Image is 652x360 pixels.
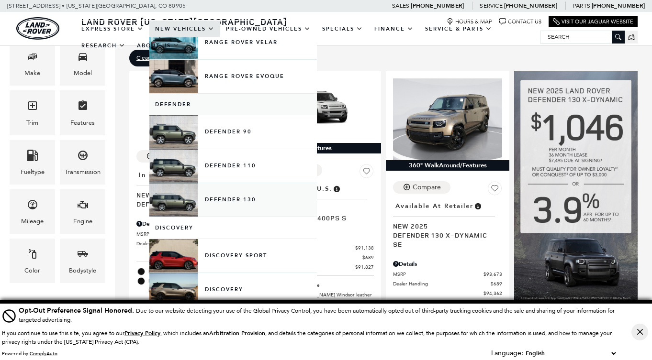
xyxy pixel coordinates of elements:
div: Model [74,68,92,78]
div: BodystyleBodystyle [60,239,105,283]
div: 360° WalkAround/Features [386,160,509,171]
a: [PHONE_NUMBER] [592,2,645,10]
a: Discovery [149,217,317,239]
a: Available at RetailerNew 2025Defender 130 X-Dynamic SE [393,199,502,249]
span: Land Rover [US_STATE][GEOGRAPHIC_DATA] [81,16,287,27]
a: Dealer Handling $689 [265,254,374,261]
div: TransmissionTransmission [60,140,105,185]
span: Defender 130 X-Dynamic SE [393,230,495,249]
button: Compare Vehicle [393,181,450,194]
div: FeaturesFeatures [60,90,105,135]
div: Color [24,265,40,276]
span: Parts [573,2,590,9]
a: land-rover [16,17,59,40]
p: If you continue to use this site, you agree to our , which includes an , and details the categori... [2,330,612,345]
a: Defender 110 [149,149,317,183]
span: $91,138 [355,244,374,251]
a: $91,827 [265,263,374,271]
div: Language: [491,350,523,357]
a: ComplyAuto [30,350,57,357]
a: Research [76,37,131,54]
span: Vehicle is in stock and ready for immediate delivery. Due to demand, availability is subject to c... [473,201,482,211]
span: Defender 130 S 300PS [136,199,238,208]
button: Save Vehicle [360,164,374,182]
div: Pricing Details - Defender 130 X-Dynamic SE [393,260,502,268]
a: Hours & Map [447,18,492,25]
div: Bodystyle [69,265,96,276]
div: Features [70,118,95,128]
a: Service & Parts [419,21,498,37]
div: Make [24,68,40,78]
a: Pre-Owned Vehicles [220,21,316,37]
a: [STREET_ADDRESS] • [US_STATE][GEOGRAPHIC_DATA], CO 80905 [7,2,186,9]
span: Service [480,2,502,9]
a: Defender [149,94,317,115]
span: MSRP [393,271,483,278]
img: 2025 LAND ROVER Defender 130 S 300PS [136,78,246,140]
span: Exterior: Santorini Black [148,267,246,276]
a: Dealer Handling $689 [393,280,502,287]
div: ModelModel [60,41,105,86]
a: Discovery Sport [149,239,317,273]
span: Available at Retailer [395,201,473,211]
span: Opt-Out Preference Signal Honored . [19,306,136,315]
a: Defender 130 [149,183,317,217]
span: $91,827 [355,263,374,271]
div: Compare [413,183,441,192]
div: Trim [26,118,38,128]
a: $94,362 [393,290,502,297]
span: New 2025 [136,190,238,199]
a: Visit Our Jaguar Website [553,18,633,25]
span: New 2025 [393,221,495,230]
span: MSRP [136,230,227,238]
span: Sales [392,2,409,9]
a: Discovery [149,273,317,306]
a: MSRP $84,190 [136,230,246,238]
a: [PHONE_NUMBER] [411,2,464,10]
span: Trim [27,98,38,117]
a: MSRP $93,673 [393,271,502,278]
span: Interior: Ebony Windsor leather seats with Ebony interior [148,276,246,295]
div: Powered by [2,351,57,357]
span: Dealer Handling [136,240,234,247]
div: ColorColor [10,239,55,283]
a: Range Rover Velar [149,26,317,59]
select: Language Select [523,349,618,358]
span: Exterior: Fuji White [277,281,374,290]
a: Range Rover Evoque [149,60,317,93]
span: Engine [77,196,89,216]
span: Vehicle has shipped from factory of origin. Estimated time of delivery to Retailer is on average ... [332,184,341,194]
div: TrimTrim [10,90,55,135]
a: Privacy Policy [124,330,160,337]
a: MSRP $91,138 [265,244,374,251]
input: Search [540,31,624,43]
span: Color [27,246,38,265]
a: About Us [131,37,185,54]
div: MileageMileage [10,189,55,234]
button: Compare Vehicle [136,150,194,163]
span: Model [77,48,89,68]
a: $84,879 [136,250,246,257]
div: Features [258,143,381,153]
img: 2025 LAND ROVER Defender 130 400PS S [265,78,374,140]
img: 2025 LAND ROVER Defender 130 X-Dynamic SE [393,78,502,160]
div: Fueltype [21,167,45,177]
a: In Transit to U.S.New 2025Defender 130 S 300PS [136,168,246,208]
nav: Main Navigation [76,21,540,54]
a: Dealer Handling $689 [136,240,246,247]
a: Finance [369,21,419,37]
div: FueltypeFueltype [10,140,55,185]
a: Contact Us [499,18,541,25]
div: Transmission [65,167,101,177]
div: Engine [73,216,92,227]
span: $93,673 [483,271,502,278]
button: Close Button [631,324,648,340]
a: Defender 90 [149,115,317,149]
span: Features [77,98,89,117]
span: Clear All [136,52,158,64]
a: New Vehicles [149,21,220,37]
span: $689 [491,280,502,287]
span: Dealer Handling [393,280,491,287]
a: In Transit to U.S.New 2025Defender 130 400PS S [265,182,374,222]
